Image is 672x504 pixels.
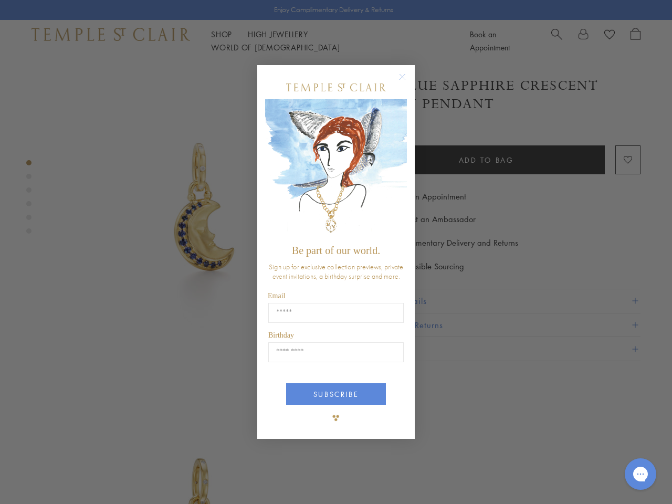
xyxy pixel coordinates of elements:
button: SUBSCRIBE [286,383,386,405]
span: Be part of our world. [292,245,380,256]
iframe: Gorgias live chat messenger [619,455,661,493]
input: Email [268,303,404,323]
img: Temple St. Clair [286,83,386,91]
img: c4a9eb12-d91a-4d4a-8ee0-386386f4f338.jpeg [265,99,407,239]
button: Close dialog [401,76,414,89]
span: Birthday [268,331,294,339]
span: Sign up for exclusive collection previews, private event invitations, a birthday surprise and more. [269,262,403,281]
span: Email [268,292,285,300]
img: TSC [325,407,346,428]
